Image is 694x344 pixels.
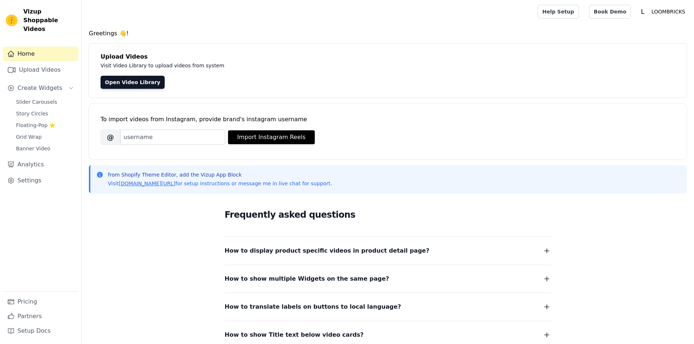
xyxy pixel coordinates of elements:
span: Vizup Shoppable Videos [23,7,75,33]
span: Banner Video [16,145,50,152]
a: Home [3,47,78,61]
span: How to translate labels on buttons to local language? [225,302,401,312]
p: LOOMBRICKS [648,5,688,18]
h4: Upload Videos [101,52,675,61]
p: from Shopify Theme Editor, add the Vizup App Block [108,171,332,178]
button: Import Instagram Reels [228,130,315,144]
h4: Greetings 👋! [89,29,687,38]
span: Floating-Pop ⭐ [16,122,55,129]
a: Analytics [3,157,78,172]
text: L [641,8,644,15]
a: Setup Docs [3,324,78,338]
span: How to show multiple Widgets on the same page? [225,274,389,284]
button: How to show multiple Widgets on the same page? [225,274,551,284]
p: Visit Video Library to upload videos from system [101,61,427,70]
a: Book Demo [589,5,631,19]
a: Partners [3,309,78,324]
a: Help Setup [538,5,579,19]
button: How to display product specific videos in product detail page? [225,246,551,256]
span: Slider Carousels [16,98,57,106]
button: L LOOMBRICKS [637,5,688,18]
a: Open Video Library [101,76,165,89]
span: Create Widgets [17,84,62,92]
a: Story Circles [12,108,78,119]
a: Slider Carousels [12,97,78,107]
span: How to show Title text below video cards? [225,330,364,340]
span: @ [101,130,120,145]
a: Settings [3,173,78,188]
a: Floating-Pop ⭐ [12,120,78,130]
p: Visit for setup instructions or message me in live chat for support. [108,180,332,187]
div: To import videos from Instagram, provide brand's instagram username [101,115,675,124]
span: Story Circles [16,110,48,117]
img: Vizup [6,15,17,26]
a: Pricing [3,294,78,309]
button: Create Widgets [3,81,78,95]
button: How to show Title text below video cards? [225,330,551,340]
button: How to translate labels on buttons to local language? [225,302,551,312]
a: Upload Videos [3,63,78,77]
input: username [120,130,225,145]
a: [DOMAIN_NAME][URL] [119,181,176,186]
span: Grid Wrap [16,133,42,141]
span: How to display product specific videos in product detail page? [225,246,430,256]
a: Grid Wrap [12,132,78,142]
a: Banner Video [12,143,78,154]
h2: Frequently asked questions [225,207,551,222]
